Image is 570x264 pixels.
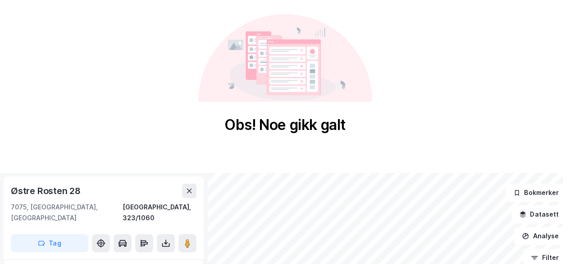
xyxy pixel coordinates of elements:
div: [GEOGRAPHIC_DATA], 323/1060 [123,202,196,223]
button: Datasett [511,205,566,223]
div: 7075, [GEOGRAPHIC_DATA], [GEOGRAPHIC_DATA] [11,202,123,223]
button: Tag [11,234,88,252]
div: Obs! Noe gikk galt [224,116,346,134]
button: Bokmerker [506,184,566,202]
iframe: Chat Widget [525,221,570,264]
div: Østre Rosten 28 [11,184,82,198]
button: Analyse [514,227,566,245]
